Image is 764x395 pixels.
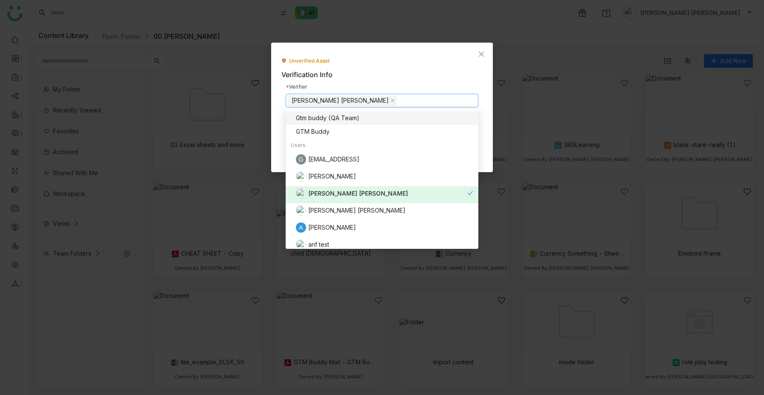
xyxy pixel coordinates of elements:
div: [PERSON_NAME] [296,171,473,182]
nz-option-item: Anil Reddy Kesireddy [286,203,478,220]
nz-option-item: aavi aavi [286,169,478,186]
nz-option-item: GTM Buddy [286,125,478,138]
div: GTM Buddy [296,127,473,136]
button: Close [470,43,493,66]
nz-select-item: Anil Reddy Kesireddy [288,95,397,106]
img: 684fd8469a55a50394c15cc7 [296,171,306,182]
img: 684a9b57de261c4b36a3d29f [296,205,306,216]
nz-option-item-group: Users [286,138,478,152]
span: Unverified Asset [289,57,330,65]
div: [PERSON_NAME] [PERSON_NAME] [296,188,467,199]
div: [PERSON_NAME] [PERSON_NAME] [296,205,473,216]
nz-option-item: arif [286,220,478,237]
nz-option-item: Anil Reddy Kesireddy [286,186,478,203]
div: Verifier [286,84,478,89]
div: Gtm buddy (QA Team) [296,113,473,123]
div: G [296,154,306,164]
div: [PERSON_NAME] [296,222,473,233]
nz-option-item: arif test [286,237,478,254]
img: unverified.svg [281,58,286,63]
img: 684abccfde261c4b36a4c026 [296,239,306,250]
div: Verification Info [281,69,483,80]
div: arif test [296,239,473,250]
nz-option-item: Gtm buddy (QA Team) [286,111,478,125]
div: [EMAIL_ADDRESS] [296,154,473,164]
div: [PERSON_NAME] [PERSON_NAME] [292,96,389,105]
nz-option-item: gayatrir@gtmbuddy.ai [286,152,478,169]
img: 68e8b4ff56568033e849b307 [296,188,306,199]
div: A [296,222,306,233]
